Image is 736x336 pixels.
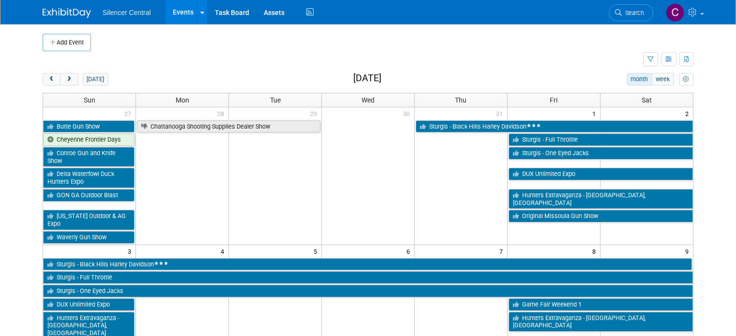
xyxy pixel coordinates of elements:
[309,107,321,119] span: 29
[353,73,381,84] h2: [DATE]
[361,96,375,104] span: Wed
[60,73,78,86] button: next
[43,298,135,311] a: DUX Unlimited Expo
[416,120,693,133] a: Sturgis - Black Hills Harley Davidson
[43,34,91,51] button: Add Event
[683,76,689,83] i: Personalize Calendar
[627,73,652,86] button: month
[43,8,91,18] img: ExhibitDay
[402,107,414,119] span: 30
[684,107,693,119] span: 2
[176,96,189,104] span: Mon
[313,245,321,257] span: 5
[652,73,674,86] button: week
[43,73,60,86] button: prev
[43,168,135,188] a: Delta Waterfowl Duck Hunters Expo
[83,73,108,86] button: [DATE]
[622,9,644,16] span: Search
[216,107,228,119] span: 28
[591,107,600,119] span: 1
[591,245,600,257] span: 8
[270,96,281,104] span: Tue
[679,73,693,86] button: myCustomButton
[509,147,693,160] a: Sturgis - One Eyed Jacks
[84,96,95,104] span: Sun
[103,9,151,16] span: Silencer Central
[550,96,557,104] span: Fri
[498,245,507,257] span: 7
[509,133,693,146] a: Sturgis - Full Throttle
[43,210,135,230] a: [US_STATE] Outdoor & AG Expo
[455,96,466,104] span: Thu
[509,312,693,332] a: Hunters Extravaganza - [GEOGRAPHIC_DATA], [GEOGRAPHIC_DATA]
[43,231,135,244] a: Waverly Gun Show
[43,133,135,146] a: Cheyenne Frontier Days
[509,189,693,209] a: Hunters Extravaganza - [GEOGRAPHIC_DATA], [GEOGRAPHIC_DATA]
[509,168,693,180] a: DUX Unlimited Expo
[495,107,507,119] span: 31
[684,245,693,257] span: 9
[127,245,135,257] span: 3
[123,107,135,119] span: 27
[642,96,652,104] span: Sat
[43,285,693,297] a: Sturgis - One Eyed Jacks
[137,120,320,133] a: Chattanooga Shooting Supplies Dealer Show
[509,298,693,311] a: Game Fair Weekend 1
[43,271,693,284] a: Sturgis - Full Throttle
[666,3,684,22] img: Cade Cox
[43,189,135,202] a: GON GA Outdoor Blast
[43,258,692,271] a: Sturgis - Black Hills Harley Davidson
[220,245,228,257] span: 4
[609,4,653,21] a: Search
[509,210,693,222] a: Original Missoula Gun Show
[406,245,414,257] span: 6
[43,120,135,133] a: Butte Gun Show
[43,147,135,167] a: Conroe Gun and Knife Show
